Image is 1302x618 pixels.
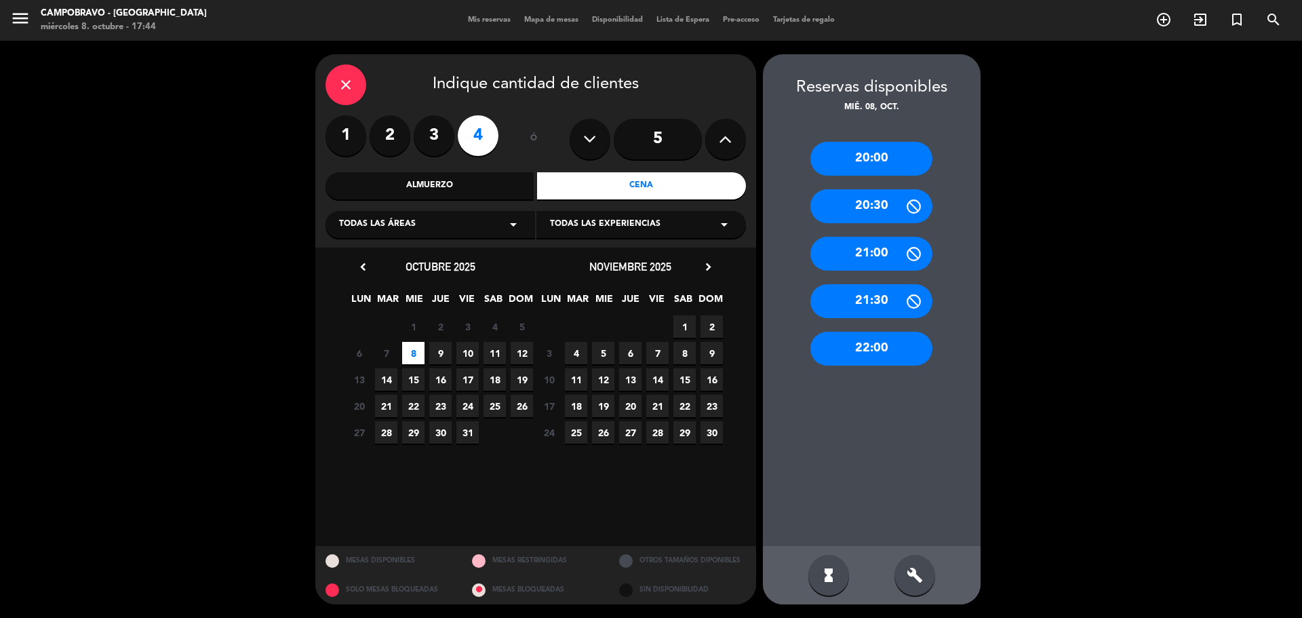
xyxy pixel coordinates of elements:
span: 29 [673,421,696,444]
span: 29 [402,421,425,444]
span: 14 [375,368,397,391]
span: Tarjetas de regalo [766,16,842,24]
label: 2 [370,115,410,156]
span: 12 [592,368,614,391]
div: miércoles 8. octubre - 17:44 [41,20,207,34]
span: 27 [619,421,642,444]
span: 13 [348,368,370,391]
span: 6 [348,342,370,364]
span: 28 [646,421,669,444]
span: 6 [619,342,642,364]
span: 26 [511,395,533,417]
span: 21 [646,395,669,417]
span: 2 [701,315,723,338]
span: DOM [509,291,531,313]
div: SIN DISPONIBILIDAD [609,575,756,604]
div: MESAS DISPONIBLES [315,546,462,575]
span: 23 [701,395,723,417]
div: Cena [537,172,746,199]
div: 21:00 [810,237,932,271]
span: 16 [429,368,452,391]
span: Mis reservas [461,16,517,24]
span: JUE [429,291,452,313]
span: 3 [538,342,560,364]
i: arrow_drop_down [505,216,521,233]
i: menu [10,8,31,28]
span: 7 [375,342,397,364]
span: 24 [456,395,479,417]
span: 18 [484,368,506,391]
span: 5 [592,342,614,364]
label: 4 [458,115,498,156]
span: 30 [701,421,723,444]
span: 13 [619,368,642,391]
span: 9 [701,342,723,364]
span: 1 [402,315,425,338]
span: 9 [429,342,452,364]
span: MAR [566,291,589,313]
span: 16 [701,368,723,391]
span: 21 [375,395,397,417]
span: DOM [698,291,721,313]
span: 11 [565,368,587,391]
i: hourglass_full [821,567,837,583]
span: 1 [673,315,696,338]
span: 22 [402,395,425,417]
div: Almuerzo [325,172,534,199]
i: turned_in_not [1229,12,1245,28]
span: 20 [348,395,370,417]
span: LUN [350,291,372,313]
span: 5 [511,315,533,338]
span: 28 [375,421,397,444]
span: VIE [456,291,478,313]
span: 19 [592,395,614,417]
div: Campobravo - [GEOGRAPHIC_DATA] [41,7,207,20]
i: search [1265,12,1282,28]
span: 24 [538,421,560,444]
div: Reservas disponibles [763,75,981,101]
span: 10 [538,368,560,391]
span: 4 [565,342,587,364]
span: Pre-acceso [716,16,766,24]
span: SAB [672,291,694,313]
span: MAR [376,291,399,313]
span: 15 [402,368,425,391]
span: 31 [456,421,479,444]
span: SAB [482,291,505,313]
span: 17 [538,395,560,417]
span: 25 [484,395,506,417]
span: 26 [592,421,614,444]
div: MESAS RESTRINGIDAS [462,546,609,575]
span: 30 [429,421,452,444]
span: noviembre 2025 [589,260,671,273]
label: 3 [414,115,454,156]
span: octubre 2025 [406,260,475,273]
span: 12 [511,342,533,364]
span: MIE [593,291,615,313]
span: Mapa de mesas [517,16,585,24]
label: 1 [325,115,366,156]
div: 22:00 [810,332,932,366]
span: 8 [673,342,696,364]
span: 11 [484,342,506,364]
button: menu [10,8,31,33]
span: 25 [565,421,587,444]
span: 10 [456,342,479,364]
span: Lista de Espera [650,16,716,24]
i: exit_to_app [1192,12,1208,28]
div: OTROS TAMAÑOS DIPONIBLES [609,546,756,575]
i: build [907,567,923,583]
div: SOLO MESAS BLOQUEADAS [315,575,462,604]
span: Todas las experiencias [550,218,660,231]
div: Indique cantidad de clientes [325,64,746,105]
span: 27 [348,421,370,444]
span: 3 [456,315,479,338]
span: JUE [619,291,642,313]
span: 14 [646,368,669,391]
i: close [338,77,354,93]
span: 4 [484,315,506,338]
span: 7 [646,342,669,364]
span: 8 [402,342,425,364]
span: 23 [429,395,452,417]
span: 19 [511,368,533,391]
